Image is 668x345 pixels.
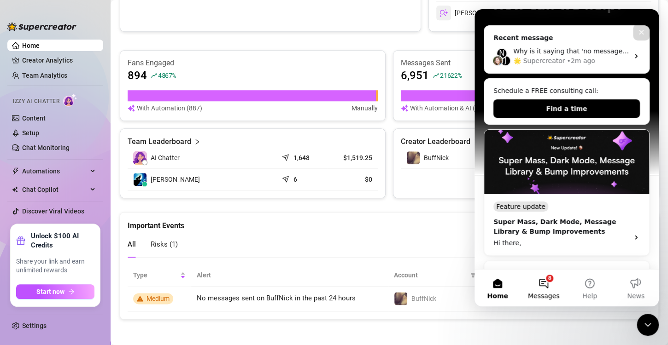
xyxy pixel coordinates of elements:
[39,38,328,46] span: Why is it saying that 'no messages have been sent on my account for the past 24 hours'?
[9,120,175,247] div: Super Mass, Dark Mode, Message Library & Bump ImprovementsFeature updateSuper Mass, Dark Mode, Me...
[151,174,200,184] span: [PERSON_NAME]
[31,231,94,250] strong: Unlock $100 AI Credits
[137,295,143,302] span: warning
[10,121,175,185] img: Super Mass, Dark Mode, Message Library & Bump Improvements
[138,260,184,297] button: News
[282,152,291,161] span: send
[22,144,70,151] a: Chat Monitoring
[16,284,94,299] button: Start nowarrow-right
[22,207,84,215] a: Discover Viral Videos
[22,164,88,178] span: Automations
[433,72,439,79] span: rise
[293,175,297,184] article: 6
[197,294,356,302] span: No messages sent on BuffNick in the past 24 hours
[440,71,461,80] span: 21622 %
[137,103,202,113] article: With Automation (887)
[13,97,59,106] span: Izzy AI Chatter
[22,72,67,79] a: Team Analytics
[411,295,436,302] span: BuffNick
[158,15,175,31] div: Close
[133,270,178,280] span: Type
[401,58,651,68] article: Messages Sent
[13,255,171,272] a: 📢 Join Our Telegram Channel
[39,47,90,57] div: 🌟 Supercreator
[7,22,76,31] img: logo-BBDzfeDw.svg
[401,68,429,83] article: 6,951
[394,270,467,280] span: Account
[151,153,180,163] span: AI Chatter
[128,136,191,147] article: Team Leaderboard
[22,182,88,197] span: Chat Copilot
[470,272,476,278] span: filter
[401,136,470,147] article: Creator Leaderboard
[191,264,388,287] th: Alert
[134,173,146,186] img: Dominic Barry
[439,9,448,17] img: svg%3e
[19,208,149,227] div: Super Mass, Dark Mode, Message Library & Bump Improvements
[158,71,176,80] span: 4867 %
[22,129,39,137] a: Setup
[36,288,64,295] span: Start now
[68,288,75,295] span: arrow-right
[92,47,120,57] div: • 2m ago
[12,167,19,175] span: thunderbolt
[128,68,147,83] article: 894
[128,103,135,113] img: svg%3e
[152,283,170,290] span: News
[475,9,659,306] iframe: Intercom live chat
[282,173,291,183] span: send
[410,103,493,113] article: With Automation & AI (6,945)
[401,103,408,113] img: svg%3e
[424,154,449,161] span: BuffNick
[128,58,378,68] article: Fans Engaged
[133,151,147,165] img: izzy-ai-chatter-avatar-DDCN_rTZ.svg
[469,268,478,282] span: filter
[108,283,123,290] span: Help
[63,93,77,107] img: AI Chatter
[407,151,420,164] img: BuffNick
[16,257,94,275] span: Share your link and earn unlimited rewards
[19,192,74,202] div: Feature update
[436,6,591,20] div: [PERSON_NAME]’s messages and PPVs tracked
[352,103,378,113] article: Manually
[293,153,310,162] article: 1,648
[12,186,18,193] img: Chat Copilot
[22,53,96,68] a: Creator Analytics
[46,260,92,297] button: Messages
[92,260,138,297] button: Help
[151,72,157,79] span: rise
[333,153,372,162] article: $1,519.25
[394,292,407,305] img: BuffNick
[128,240,136,248] span: All
[128,264,191,287] th: Type
[19,229,149,239] div: Hi there,
[473,136,480,147] span: right
[19,77,165,86] div: Schedule a FREE consulting call:
[194,136,200,147] span: right
[22,322,47,329] a: Settings
[22,115,46,122] a: Content
[333,175,372,184] article: $0
[608,6,651,20] button: Add your team
[637,314,659,336] iframe: Intercom live chat
[128,213,651,231] div: Important Events
[146,295,170,302] span: Medium
[19,259,154,269] div: 📢 Join Our Telegram Channel
[22,42,40,49] a: Home
[151,240,178,248] span: Risks ( 1 )
[12,283,33,290] span: Home
[16,236,25,245] span: gift
[53,283,85,290] span: Messages
[19,90,165,109] button: Find a time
